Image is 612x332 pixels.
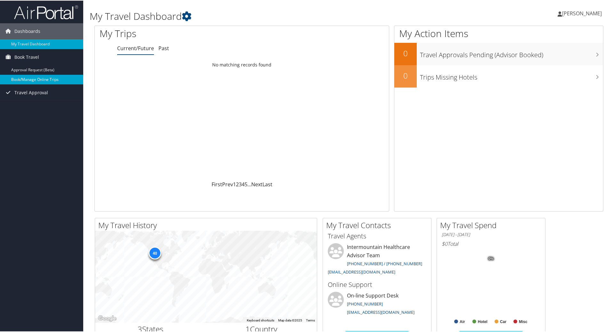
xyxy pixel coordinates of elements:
[239,180,242,187] a: 3
[420,47,603,59] h3: Travel Approvals Pending (Advisor Booked)
[500,319,506,323] text: Car
[149,246,161,259] div: 40
[488,256,494,260] tspan: 0%
[442,240,540,247] h6: Total
[325,243,430,277] li: Intermountain Healthcare Advisor Team
[98,219,317,230] h2: My Travel History
[95,58,389,70] td: No matching records found
[442,240,447,247] span: $0
[394,42,603,65] a: 0Travel Approvals Pending (Advisor Booked)
[394,26,603,40] h1: My Action Items
[394,70,417,81] h2: 0
[158,44,169,51] a: Past
[326,219,431,230] h2: My Travel Contacts
[347,260,422,266] a: [PHONE_NUMBER] / [PHONE_NUMBER]
[328,280,426,289] h3: Online Support
[247,318,274,322] button: Keyboard shortcuts
[242,180,245,187] a: 4
[251,180,262,187] a: Next
[233,180,236,187] a: 1
[478,319,487,323] text: Hotel
[90,9,435,22] h1: My Travel Dashboard
[97,314,118,322] img: Google
[14,49,39,65] span: Book Travel
[460,319,465,323] text: Air
[306,318,315,321] a: Terms (opens in new tab)
[212,180,222,187] a: First
[442,231,540,237] h6: [DATE] - [DATE]
[440,219,545,230] h2: My Travel Spend
[100,26,262,40] h1: My Trips
[394,65,603,87] a: 0Trips Missing Hotels
[278,318,302,321] span: Map data ©2025
[328,231,426,240] h3: Travel Agents
[117,44,154,51] a: Current/Future
[558,3,608,22] a: [PERSON_NAME]
[562,9,602,16] span: [PERSON_NAME]
[262,180,272,187] a: Last
[14,23,40,39] span: Dashboards
[236,180,239,187] a: 2
[394,47,417,58] h2: 0
[325,291,430,317] li: On-line Support Desk
[97,314,118,322] a: Open this area in Google Maps (opens a new window)
[222,180,233,187] a: Prev
[519,319,527,323] text: Misc
[347,309,415,314] a: [EMAIL_ADDRESS][DOMAIN_NAME]
[14,4,78,19] img: airportal-logo.png
[347,300,383,306] a: [PHONE_NUMBER]
[420,69,603,81] h3: Trips Missing Hotels
[245,180,247,187] a: 5
[247,180,251,187] span: …
[14,84,48,100] span: Travel Approval
[328,268,395,274] a: [EMAIL_ADDRESS][DOMAIN_NAME]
